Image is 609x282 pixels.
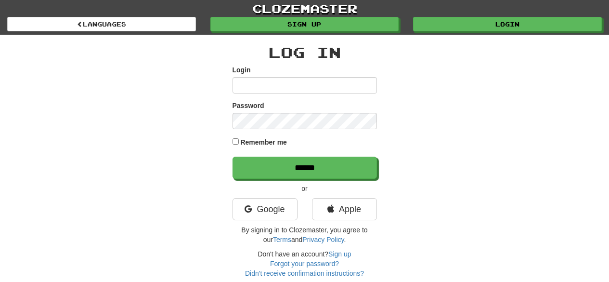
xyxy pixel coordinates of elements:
h2: Log In [233,44,377,60]
a: Languages [7,17,196,31]
p: By signing in to Clozemaster, you agree to our and . [233,225,377,244]
label: Password [233,101,264,110]
div: Don't have an account? [233,249,377,278]
a: Sign up [328,250,351,258]
a: Forgot your password? [270,260,339,268]
label: Login [233,65,251,75]
a: Apple [312,198,377,220]
a: Login [413,17,602,31]
p: or [233,184,377,193]
a: Terms [273,236,291,243]
a: Didn't receive confirmation instructions? [245,269,364,277]
label: Remember me [240,137,287,147]
a: Privacy Policy [302,236,344,243]
a: Google [233,198,298,220]
a: Sign up [210,17,399,31]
